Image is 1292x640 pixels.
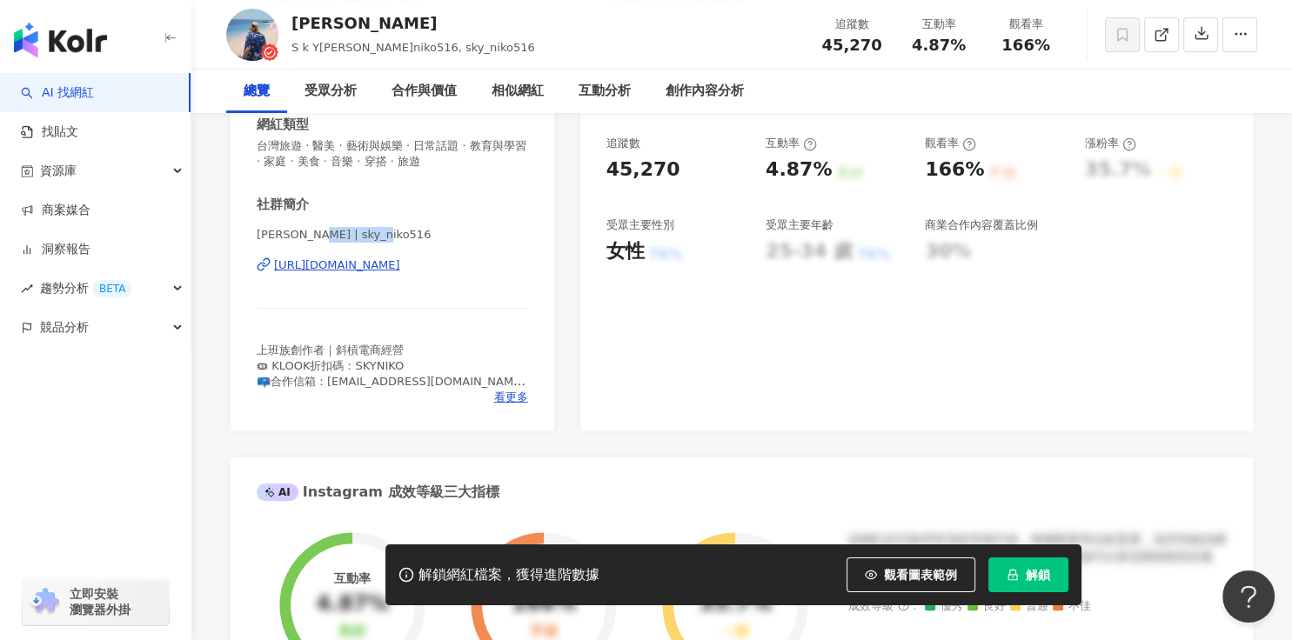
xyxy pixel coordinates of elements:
a: chrome extension立即安裝 瀏覽器外掛 [23,578,169,625]
div: 4.87% [766,157,832,183]
div: 該網紅的互動率和漲粉率都不錯，唯獨觀看率比較普通，為同等級的網紅的中低等級，效果不一定會好，但仍然建議可以發包開箱類型的案型，應該會比較有成效！ [848,531,1227,583]
div: 不佳 [530,623,558,640]
a: 找貼文 [21,123,78,141]
span: 觀看圖表範例 [884,568,957,582]
span: 立即安裝 瀏覽器外掛 [70,586,131,617]
div: 總覽 [244,81,270,102]
div: 互動率 [906,16,972,33]
div: 相似網紅 [492,81,544,102]
div: 創作內容分析 [666,81,744,102]
div: 觀看率 [993,16,1059,33]
a: [URL][DOMAIN_NAME] [257,257,528,273]
div: BETA [92,280,132,297]
div: 互動率 [766,136,817,151]
div: 合作與價值 [392,81,457,102]
div: 一般 [721,623,749,640]
span: 台灣旅遊 · 醫美 · 藝術與娛樂 · 日常話題 · 教育與學習 · 家庭 · 美食 · 音樂 · 穿搭 · 旅遊 [257,138,528,170]
span: 趨勢分析 [40,269,132,308]
div: 受眾主要年齡 [766,217,833,233]
div: 女性 [606,238,645,265]
span: 不佳 [1053,600,1091,613]
div: 互動分析 [579,81,631,102]
span: 優秀 [925,600,963,613]
div: 解鎖網紅檔案，獲得進階數據 [418,566,599,584]
button: 觀看圖表範例 [847,557,975,592]
span: 45,270 [821,36,881,54]
div: 觀看率 [925,136,976,151]
span: S k Y[PERSON_NAME]niko516, sky_niko516 [291,41,535,54]
img: logo [14,23,107,57]
span: 4.87% [912,37,966,54]
div: Instagram 成效等級三大指標 [257,483,499,502]
div: 追蹤數 [606,136,640,151]
span: 普通 [1010,600,1048,613]
div: 良好 [338,623,366,640]
div: 受眾主要性別 [606,217,674,233]
div: 45,270 [606,157,680,183]
div: 商業合作內容覆蓋比例 [925,217,1038,233]
div: 追蹤數 [819,16,885,33]
a: searchAI 找網紅 [21,84,94,102]
div: 網紅類型 [257,116,309,134]
div: [PERSON_NAME] [291,12,535,34]
span: 看更多 [494,390,528,405]
span: 競品分析 [40,308,89,347]
a: 商案媒合 [21,202,90,219]
span: rise [21,283,33,295]
div: 受眾分析 [305,81,357,102]
span: 166% [1001,37,1050,54]
button: 解鎖 [988,557,1068,592]
div: 成效等級 ： [848,600,1227,613]
span: 良好 [967,600,1006,613]
img: KOL Avatar [226,9,278,61]
div: 社群簡介 [257,196,309,214]
span: [PERSON_NAME] | sky_niko516 [257,227,528,243]
div: AI [257,483,298,501]
div: 166% [925,157,984,183]
span: 資源庫 [40,151,77,190]
img: chrome extension [28,588,62,616]
a: 洞察報告 [21,241,90,258]
span: 上班族創作者｜斜槓電商經營 🎟 KLOOK折扣碼：SKYNIKO 📪合作信箱：[EMAIL_ADDRESS][DOMAIN_NAME] ⬇️ 精選優惠＆創作靈感這邊看 [257,343,526,404]
div: 漲粉率 [1085,136,1136,151]
div: [URL][DOMAIN_NAME] [274,257,400,273]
